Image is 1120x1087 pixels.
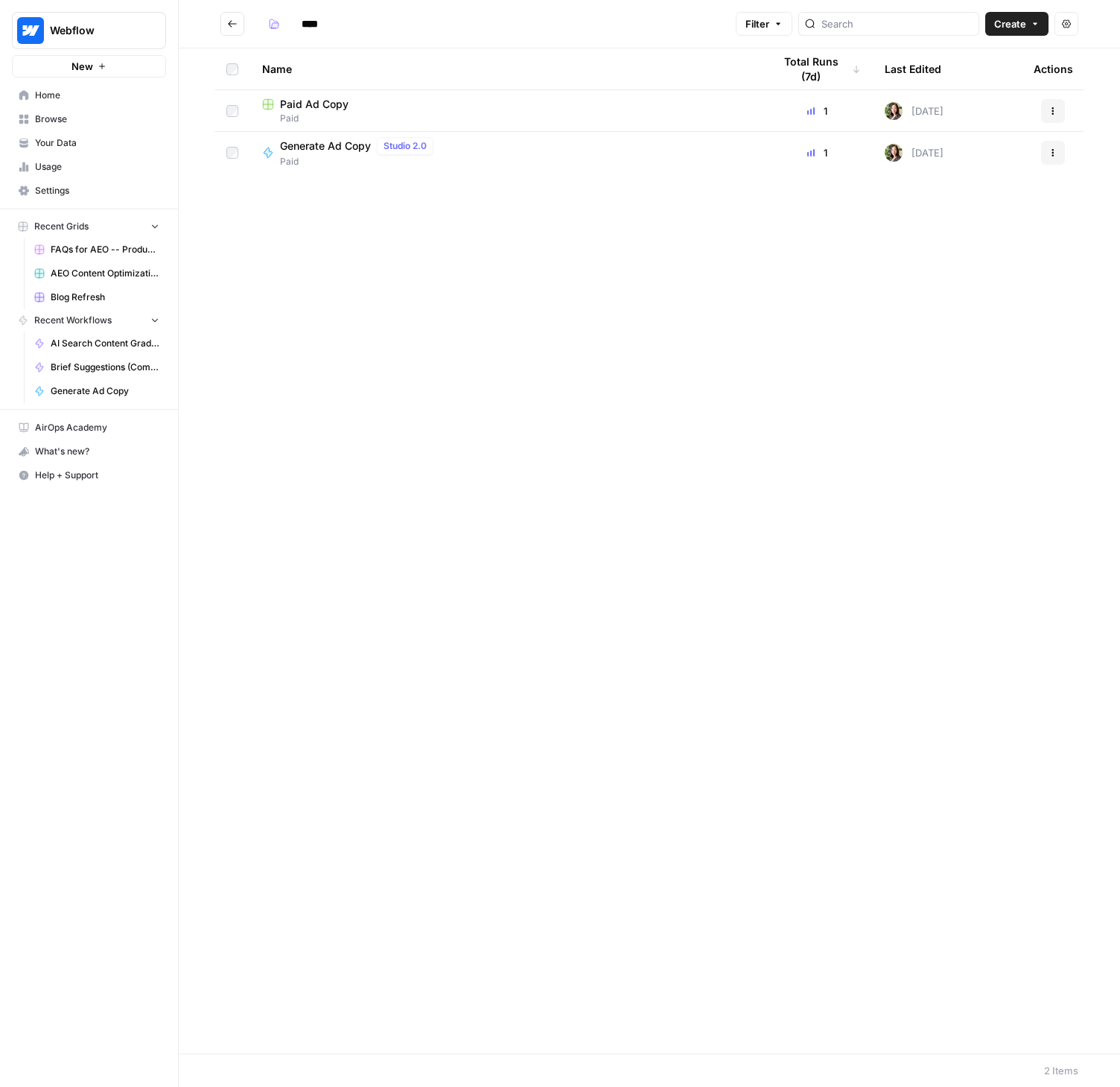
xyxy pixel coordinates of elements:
[51,243,159,256] span: FAQs for AEO -- Product/Features Pages Grid
[12,107,166,131] a: Browse
[12,416,166,440] a: AirOps Academy
[35,112,159,126] span: Browse
[12,463,166,487] button: Help + Support
[773,104,861,118] div: 1
[773,48,861,89] div: Total Runs (7d)
[262,137,749,168] a: Generate Ad CopyStudio 2.0Paid
[262,97,749,125] a: Paid Ad CopyPaid
[12,55,166,77] button: New
[51,267,159,280] span: AEO Content Optimizations Grid
[51,291,159,304] span: Blog Refresh
[885,48,941,89] div: Last Edited
[28,238,166,262] a: FAQs for AEO -- Product/Features Pages Grid
[35,136,159,150] span: Your Data
[50,23,140,38] span: Webflow
[28,355,166,379] a: Brief Suggestions (Competitive Gap Analysis)
[280,155,439,168] span: Paid
[12,179,166,203] a: Settings
[17,17,44,44] img: Webflow Logo
[12,131,166,155] a: Your Data
[280,139,371,153] span: Generate Ad Copy
[384,139,427,153] span: Studio 2.0
[35,421,159,434] span: AirOps Academy
[13,440,165,463] div: What's new?
[885,102,944,120] div: [DATE]
[885,102,903,120] img: tfqcqvankhknr4alfzf7rpur2gif
[51,384,159,398] span: Generate Ad Copy
[34,314,112,327] span: Recent Workflows
[51,361,159,374] span: Brief Suggestions (Competitive Gap Analysis)
[28,379,166,403] a: Generate Ad Copy
[28,262,166,285] a: AEO Content Optimizations Grid
[262,112,749,125] span: Paid
[220,12,244,36] button: Go back
[885,144,944,162] div: [DATE]
[12,155,166,179] a: Usage
[994,16,1026,31] span: Create
[34,220,89,233] span: Recent Grids
[35,89,159,102] span: Home
[885,144,903,162] img: tfqcqvankhknr4alfzf7rpur2gif
[745,16,769,31] span: Filter
[985,12,1049,36] button: Create
[1044,1063,1078,1078] div: 2 Items
[35,184,159,197] span: Settings
[12,83,166,107] a: Home
[736,12,792,36] button: Filter
[35,469,159,482] span: Help + Support
[12,12,166,49] button: Workspace: Webflow
[35,160,159,174] span: Usage
[262,48,749,89] div: Name
[12,215,166,238] button: Recent Grids
[71,59,93,74] span: New
[280,97,349,112] span: Paid Ad Copy
[12,440,166,463] button: What's new?
[821,16,973,31] input: Search
[1034,48,1073,89] div: Actions
[773,145,861,160] div: 1
[12,309,166,332] button: Recent Workflows
[51,337,159,350] span: AI Search Content Grader
[28,332,166,355] a: AI Search Content Grader
[28,285,166,309] a: Blog Refresh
